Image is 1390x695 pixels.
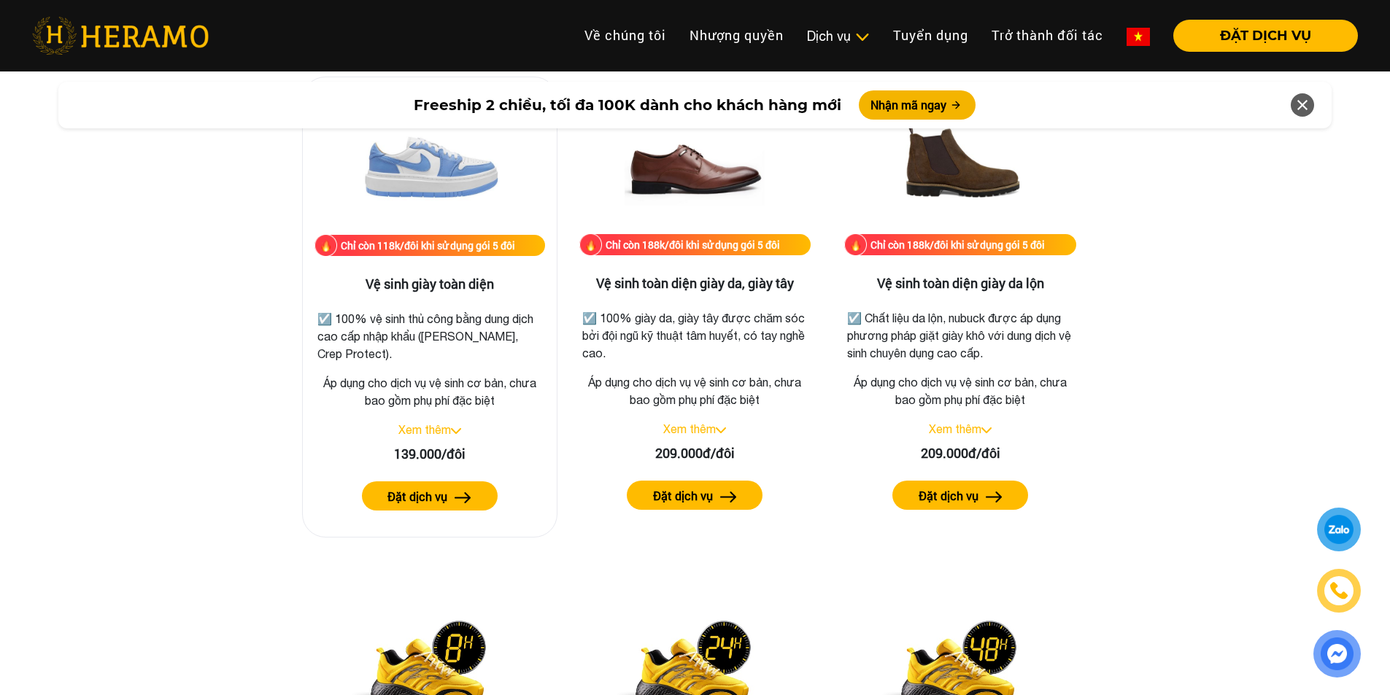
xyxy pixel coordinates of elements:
img: Vệ sinh toàn diện giày da, giày tây [622,88,768,234]
div: 209.000đ/đôi [579,443,811,463]
img: arrow_down.svg [451,428,461,434]
img: arrow [720,492,737,502]
a: Về chúng tôi [573,20,678,51]
img: arrow_down.svg [981,427,992,433]
p: Áp dụng cho dịch vụ vệ sinh cơ bản, chưa bao gồm phụ phí đặc biệt [579,373,811,408]
div: Chỉ còn 188k/đôi khi sử dụng gói 5 đôi [606,237,780,252]
img: subToggleIcon [854,30,870,44]
a: Trở thành đối tác [980,20,1115,51]
h3: Vệ sinh giày toàn diện [314,276,545,292]
img: arrow [986,492,1003,502]
div: 209.000đ/đôi [844,443,1076,463]
img: Vệ sinh giày toàn diện [357,89,503,235]
label: Đặt dịch vụ [387,488,447,505]
p: ☑️ Chất liệu da lộn, nubuck được áp dụng phương pháp giặt giày khô với dung dịch vệ sinh chuyên d... [847,309,1073,362]
a: Xem thêm [398,423,451,436]
img: arrow [455,492,471,503]
button: Đặt dịch vụ [627,481,762,510]
img: fire.png [314,234,337,257]
p: Áp dụng cho dịch vụ vệ sinh cơ bản, chưa bao gồm phụ phí đặc biệt [314,374,545,409]
img: Vệ sinh toàn diện giày da lộn [887,88,1033,234]
div: Chỉ còn 188k/đôi khi sử dụng gói 5 đôi [870,237,1045,252]
a: Xem thêm [929,422,981,435]
span: Freeship 2 chiều, tối đa 100K dành cho khách hàng mới [414,94,841,116]
p: Áp dụng cho dịch vụ vệ sinh cơ bản, chưa bao gồm phụ phí đặc biệt [844,373,1076,408]
p: ☑️ 100% vệ sinh thủ công bằng dung dịch cao cấp nhập khẩu ([PERSON_NAME], Crep Protect). [317,310,542,362]
img: fire.png [844,233,867,256]
img: phone-icon [1329,581,1349,601]
h3: Vệ sinh toàn diện giày da lộn [844,276,1076,292]
div: Chỉ còn 118k/đôi khi sử dụng gói 5 đôi [341,238,515,253]
a: Tuyển dụng [881,20,980,51]
img: arrow_down.svg [716,427,726,433]
label: Đặt dịch vụ [919,487,978,505]
label: Đặt dịch vụ [653,487,713,505]
a: Đặt dịch vụ arrow [579,481,811,510]
button: ĐẶT DỊCH VỤ [1173,20,1358,52]
a: Xem thêm [663,422,716,435]
a: Đặt dịch vụ arrow [844,481,1076,510]
p: ☑️ 100% giày da, giày tây được chăm sóc bởi đội ngũ kỹ thuật tâm huyết, có tay nghề cao. [582,309,808,362]
img: heramo-logo.png [32,17,209,55]
button: Đặt dịch vụ [362,481,498,510]
button: Nhận mã ngay [859,90,976,120]
a: ĐẶT DỊCH VỤ [1162,29,1358,42]
a: Đặt dịch vụ arrow [314,481,545,510]
button: Đặt dịch vụ [892,481,1028,510]
a: Nhượng quyền [678,20,795,51]
img: vn-flag.png [1127,28,1150,46]
a: phone-icon [1318,570,1361,613]
div: 139.000/đôi [314,444,545,464]
div: Dịch vụ [807,26,870,46]
h3: Vệ sinh toàn diện giày da, giày tây [579,276,811,292]
img: fire.png [579,233,602,256]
